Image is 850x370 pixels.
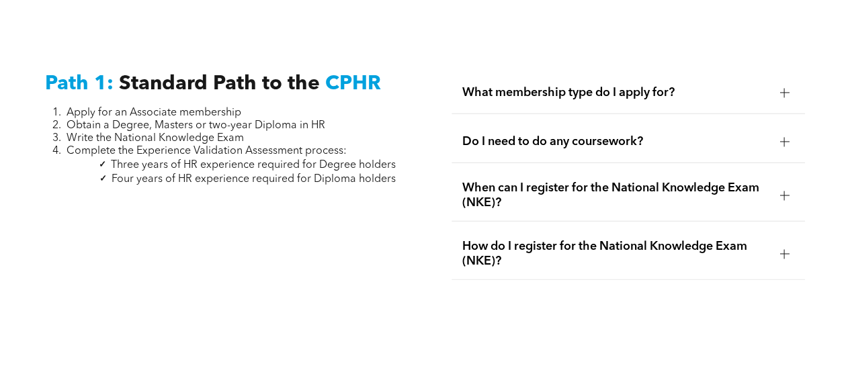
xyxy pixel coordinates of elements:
span: Do I need to do any coursework? [462,134,769,149]
span: How do I register for the National Knowledge Exam (NKE)? [462,239,769,269]
span: Three years of HR experience required for Degree holders [111,160,396,171]
span: Write the National Knowledge Exam [67,133,244,144]
span: Apply for an Associate membership [67,107,241,118]
span: Complete the Experience Validation Assessment process: [67,146,347,156]
span: CPHR [325,74,381,94]
span: Standard Path to the [119,74,320,94]
span: When can I register for the National Knowledge Exam (NKE)? [462,181,769,210]
span: Path 1: [45,74,114,94]
span: Four years of HR experience required for Diploma holders [112,174,396,185]
span: Obtain a Degree, Masters or two-year Diploma in HR [67,120,325,131]
span: What membership type do I apply for? [462,85,769,100]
